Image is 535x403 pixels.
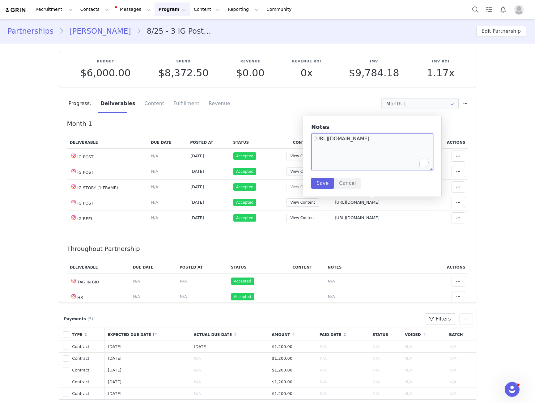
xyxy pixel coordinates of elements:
button: View Content [286,183,319,191]
span: $9,784.18 [349,67,399,79]
img: instagram.svg [71,294,76,299]
td: N/A [370,364,402,376]
p: Budget [80,59,131,64]
a: Partnerships [7,26,59,37]
th: Posted At [177,261,228,274]
th: Amount [269,328,317,341]
span: N/A [151,169,158,174]
strong: GENERAL GUIDELINES: [2,2,53,7]
td: N/A [446,353,476,364]
span: Filters [436,315,451,323]
span: [DATE] [190,154,204,158]
td: [DATE] [105,364,191,376]
td: IG POST [67,164,148,179]
button: View Content [286,168,319,176]
span: N/A [328,294,335,299]
p: Revenue [236,59,265,64]
button: Save [311,178,334,189]
td: N/A [370,341,402,353]
th: Paid Date [317,328,370,341]
td: N/A [317,388,370,400]
th: Notes [325,261,425,274]
td: N/A [317,353,370,364]
li: tag and hr confirmed [15,12,210,17]
span: $1,200.00 [272,356,292,361]
td: N/A [370,376,402,388]
span: N/A [133,279,140,283]
td: N/A [402,353,446,364]
th: Content [274,137,332,149]
th: Deliverable [67,261,130,274]
p: Spend [158,59,209,64]
span: (5) [87,316,93,322]
th: Content [280,261,325,274]
th: Deliverable [67,137,148,149]
p: - tag and hr up [2,12,210,17]
button: Notifications [496,2,510,16]
h4: Month 1 [67,120,468,129]
div: Fulfillment [169,94,204,113]
img: instagram.svg [71,215,76,220]
td: [DATE] [105,376,191,388]
strong: Brand Exclusivity & Campaign Participation: [2,57,94,62]
p: IMV [349,59,399,64]
strong: INSTAGRAM REEL VIDEO POSTING GUIDELINES(@FashionNova): [2,303,140,308]
span: $1,200.00 [272,368,292,372]
td: N/A [402,376,446,388]
span: N/A [180,294,187,299]
img: placeholder-profile.jpg [514,5,524,15]
td: IG STORY (1 FRAME) [67,179,148,195]
button: View Content [286,152,319,160]
td: N/A [191,376,269,388]
td: TAG IN BIO [67,274,130,289]
td: N/A [370,353,402,364]
button: Edit Partnership [476,26,526,37]
span: [DATE] [190,215,204,220]
span: [DATE] [190,169,204,174]
span: $1,200.00 [272,344,292,349]
td: N/A [402,364,446,376]
td: N/A [446,376,476,388]
td: Contract [69,341,105,353]
td: N/A [317,376,370,388]
th: Due Date [148,137,187,149]
td: N/A [191,364,269,376]
td: [DATE] [105,353,191,364]
p: month 2 requesting [2,2,210,7]
strong: INSTAGRAM STORY POSTING GUIDELINES(@FashionNova): [2,234,128,239]
span: [URL][DOMAIN_NAME] [335,215,380,220]
strong: INSTAGRAM IN-FEED POSTING GUIDELINES(@FashionNova): [2,195,131,200]
button: Reporting [224,2,262,16]
span: [URL][DOMAIN_NAME] [335,200,380,205]
th: Actions [425,261,468,274]
td: IG REEL [67,210,148,226]
p: ● Must follow and actively like, and comment on @FashionNova’s Instagram weekly throughout the pa... [2,2,210,190]
iframe: Intercom live chat [505,382,520,397]
strong: Content Tagging & Post Requirements: [2,32,83,37]
button: Contacts [77,2,112,16]
button: Recruitment [32,2,76,16]
strong: Engagement & Bio Requirements: [2,7,72,12]
a: grin logo [5,7,27,13]
p: month 1 requesting [2,2,210,7]
span: [DATE] [190,200,204,205]
textarea: To enrich screen reader interactions, please activate Accessibility in Grammarly extension settings [311,133,433,170]
th: Voided [402,328,446,341]
span: Accepted [233,214,256,222]
td: N/A [370,388,402,400]
th: Expected Due Date [105,328,191,341]
td: Contract [69,364,105,376]
td: N/A [191,353,269,364]
td: [DATE] [105,341,191,353]
td: [DATE] [105,388,191,400]
td: Contract [69,376,105,388]
th: Status [370,328,402,341]
td: IG POST [67,148,148,164]
strong: Content Quality & Standards: [2,101,63,106]
button: Messages [113,2,154,16]
p: 1.17x [427,67,455,78]
strong: Context for Deal [2,2,36,7]
p: Revenue ROI [292,59,321,64]
div: Progress: [69,94,96,113]
th: Batch [446,328,476,341]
